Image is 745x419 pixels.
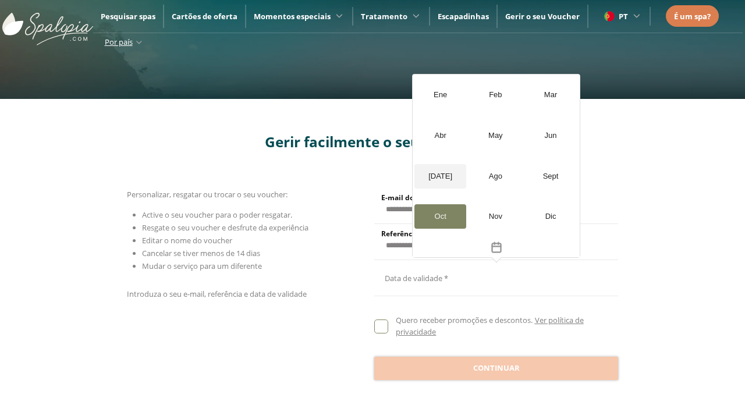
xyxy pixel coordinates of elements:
[374,357,618,380] button: Continuar
[674,11,711,22] span: É um spa?
[470,123,521,148] div: May
[470,83,521,107] div: Feb
[127,189,288,200] span: Personalizar, resgatar ou trocar o seu voucher:
[105,37,133,47] span: Por país
[525,164,577,189] div: Sept
[505,11,580,22] a: Gerir o seu Voucher
[396,315,533,325] span: Quero receber promoções e descontos.
[396,315,583,337] a: Ver política de privacidade
[414,164,466,189] div: [DATE]
[142,210,292,220] span: Active o seu voucher para o poder resgatar.
[525,123,577,148] div: Jun
[142,235,232,246] span: Editar o nome do voucher
[172,11,237,22] a: Cartões de oferta
[127,289,307,299] span: Introduza o seu e-mail, referência e data de validade
[414,123,466,148] div: Abr
[674,10,711,23] a: É um spa?
[473,363,520,374] span: Continuar
[525,83,577,107] div: Mar
[142,222,308,233] span: Resgate o seu voucher e desfrute da experiência
[265,132,481,151] span: Gerir facilmente o seu voucher
[101,11,155,22] a: Pesquisar spas
[413,237,580,257] button: Toggle overlay
[470,204,521,229] div: Nov
[525,204,577,229] div: Dic
[414,83,466,107] div: Ene
[438,11,489,22] a: Escapadinhas
[2,1,93,45] img: ImgLogoSpalopia.BvClDcEz.svg
[470,164,521,189] div: Ago
[142,248,260,258] span: Cancelar se tiver menos de 14 dias
[414,204,466,229] div: Oct
[142,261,262,271] span: Mudar o serviço para um diferente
